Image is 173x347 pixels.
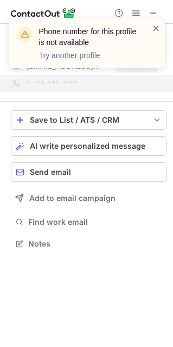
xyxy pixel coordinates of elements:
button: AI write personalized message [11,136,166,156]
img: warning [16,26,34,43]
div: Save to List / ATS / CRM [30,116,148,124]
button: Add to email campaign [11,188,166,208]
span: Notes [28,239,162,249]
button: Notes [11,236,166,251]
span: AI write personalized message [30,142,145,150]
span: Send email [30,168,71,176]
img: ContactOut v5.3.10 [11,7,76,20]
button: Find work email [11,214,166,230]
span: Add to email campaign [29,194,116,203]
p: Try another profile [39,50,139,61]
span: Find work email [28,217,162,227]
button: save-profile-one-click [11,110,166,130]
header: Phone number for this profile is not available [39,26,139,48]
button: Send email [11,162,166,182]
